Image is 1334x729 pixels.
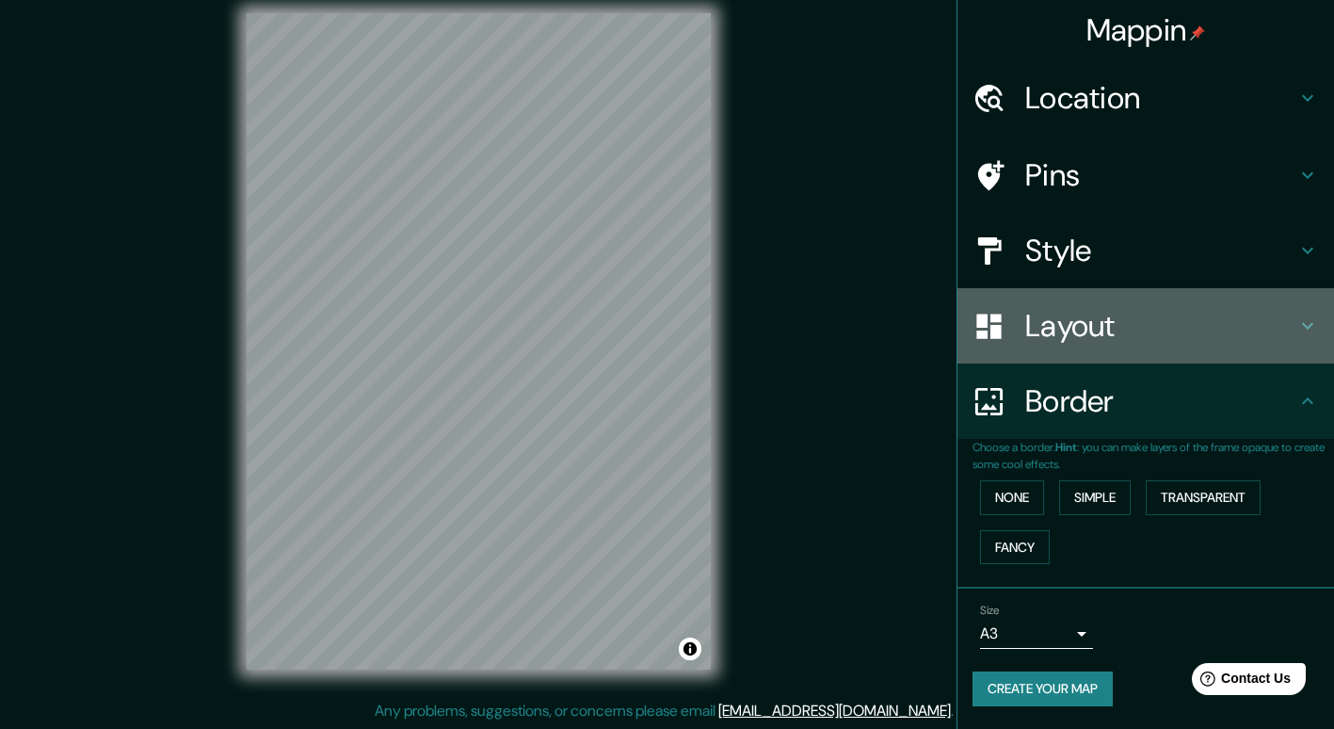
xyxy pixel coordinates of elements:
button: Create your map [972,672,1113,706]
p: Any problems, suggestions, or concerns please email . [375,700,954,722]
b: Hint [1055,440,1077,455]
h4: Pins [1025,156,1296,194]
canvas: Map [247,13,711,670]
div: . [954,700,956,722]
div: Location [957,60,1334,136]
button: Transparent [1146,480,1261,515]
iframe: Help widget launcher [1166,656,1313,708]
button: Toggle attribution [679,638,701,660]
label: Size [980,603,1000,619]
div: Pins [957,138,1334,213]
button: None [980,480,1044,515]
button: Simple [1059,480,1131,515]
div: Border [957,364,1334,439]
div: A3 [980,619,1093,649]
a: [EMAIL_ADDRESS][DOMAIN_NAME] [718,701,951,721]
h4: Layout [1025,307,1296,345]
h4: Border [1025,382,1296,420]
h4: Location [1025,79,1296,117]
p: Choose a border. : you can make layers of the frame opaque to create some cool effects. [972,439,1334,473]
h4: Mappin [1086,11,1206,49]
button: Fancy [980,530,1050,565]
div: Style [957,213,1334,288]
h4: Style [1025,232,1296,269]
img: pin-icon.png [1190,25,1205,40]
div: Layout [957,288,1334,364]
